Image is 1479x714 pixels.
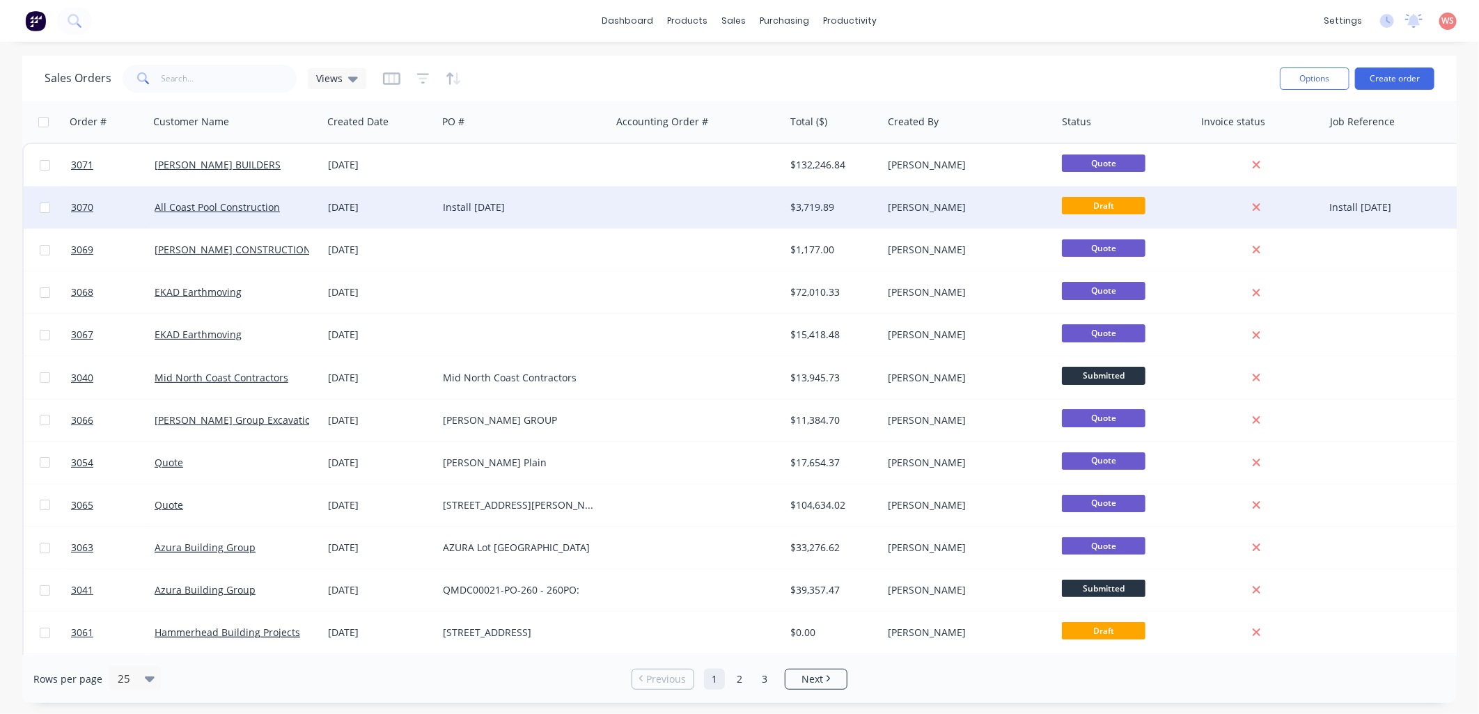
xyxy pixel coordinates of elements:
div: PO # [442,115,464,129]
span: 3065 [71,498,93,512]
span: Quote [1062,495,1145,512]
span: Draft [1062,622,1145,640]
div: [PERSON_NAME] [888,626,1042,640]
a: EKAD Earthmoving [155,285,242,299]
div: [DATE] [328,498,432,512]
button: Options [1280,68,1349,90]
div: Created Date [327,115,389,129]
ul: Pagination [626,669,853,690]
span: 3068 [71,285,93,299]
button: Create order [1355,68,1434,90]
div: Status [1062,115,1091,129]
div: Created By [888,115,939,129]
span: 3041 [71,583,93,597]
span: Draft [1062,197,1145,214]
div: Total ($) [790,115,827,129]
input: Search... [162,65,297,93]
span: Quote [1062,537,1145,555]
div: [DATE] [328,541,432,555]
a: 3041 [71,569,155,611]
div: [DATE] [328,456,432,470]
span: 3070 [71,200,93,214]
div: [PERSON_NAME] [888,541,1042,555]
a: dashboard [595,10,661,31]
div: Mid North Coast Contractors [443,371,597,385]
a: 3066 [71,399,155,441]
div: Job Reference [1330,115,1395,129]
div: $1,177.00 [791,243,873,257]
div: $17,654.37 [791,456,873,470]
a: Quote [155,498,183,511]
div: [PERSON_NAME] [888,243,1042,257]
div: $15,418.48 [791,328,873,342]
div: [PERSON_NAME] [888,200,1042,214]
span: Quote [1062,282,1145,299]
div: [DATE] [328,371,432,385]
span: Quote [1062,154,1145,172]
a: 3068 [71,271,155,313]
div: sales [715,10,753,31]
span: Next [801,672,823,686]
a: 3071 [71,144,155,186]
div: purchasing [753,10,817,31]
div: Install [DATE] [443,200,597,214]
span: 3067 [71,328,93,342]
a: Mid North Coast Contractors [155,371,288,384]
div: [PERSON_NAME] [888,413,1042,427]
div: settings [1317,10,1369,31]
div: [PERSON_NAME] GROUP [443,413,597,427]
div: [PERSON_NAME] [888,371,1042,385]
div: $132,246.84 [791,158,873,172]
span: Quote [1062,452,1145,470]
div: [STREET_ADDRESS][PERSON_NAME] [443,498,597,512]
div: productivity [817,10,884,31]
div: $33,276.62 [791,541,873,555]
span: 3063 [71,541,93,555]
span: Previous [647,672,687,686]
a: 3065 [71,484,155,526]
span: Quote [1062,239,1145,257]
div: [PERSON_NAME] [888,498,1042,512]
div: $11,384.70 [791,413,873,427]
div: [DATE] [328,626,432,640]
a: Next page [785,672,847,686]
a: Azura Building Group [155,541,256,554]
span: 3066 [71,413,93,427]
span: WS [1442,15,1455,27]
div: [PERSON_NAME] [888,158,1042,172]
div: $3,719.89 [791,200,873,214]
div: QMDC00021-PO-260 - 260PO: [443,583,597,597]
a: Quote [155,456,183,469]
span: Submitted [1062,580,1145,597]
div: [PERSON_NAME] Plain [443,456,597,470]
span: 3040 [71,371,93,385]
span: 3071 [71,158,93,172]
span: Views [316,71,343,86]
div: [DATE] [328,583,432,597]
span: Rows per page [33,672,102,686]
a: Page 1 is your current page [704,669,725,690]
a: All Coast Pool Construction [155,200,280,214]
div: AZURA Lot [GEOGRAPHIC_DATA] [443,541,597,555]
span: Quote [1062,324,1145,342]
div: $0.00 [791,626,873,640]
div: $104,634.02 [791,498,873,512]
div: Accounting Order # [616,115,708,129]
a: Hammerhead Building Projects [155,626,300,639]
div: Customer Name [153,115,229,129]
a: [PERSON_NAME] CONSTRUCTIONS PTY LTD [155,243,357,256]
div: $13,945.73 [791,371,873,385]
span: 3054 [71,456,93,470]
a: 3040 [71,357,155,399]
a: [PERSON_NAME] BUILDERS [155,158,281,171]
div: [PERSON_NAME] [888,285,1042,299]
a: 3054 [71,442,155,484]
a: Page 3 [754,669,775,690]
div: Install [DATE] [1330,200,1443,214]
div: [DATE] [328,158,432,172]
div: [DATE] [328,200,432,214]
a: Page 2 [729,669,750,690]
a: EKAD Earthmoving [155,328,242,341]
div: [PERSON_NAME] [888,328,1042,342]
div: [DATE] [328,413,432,427]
